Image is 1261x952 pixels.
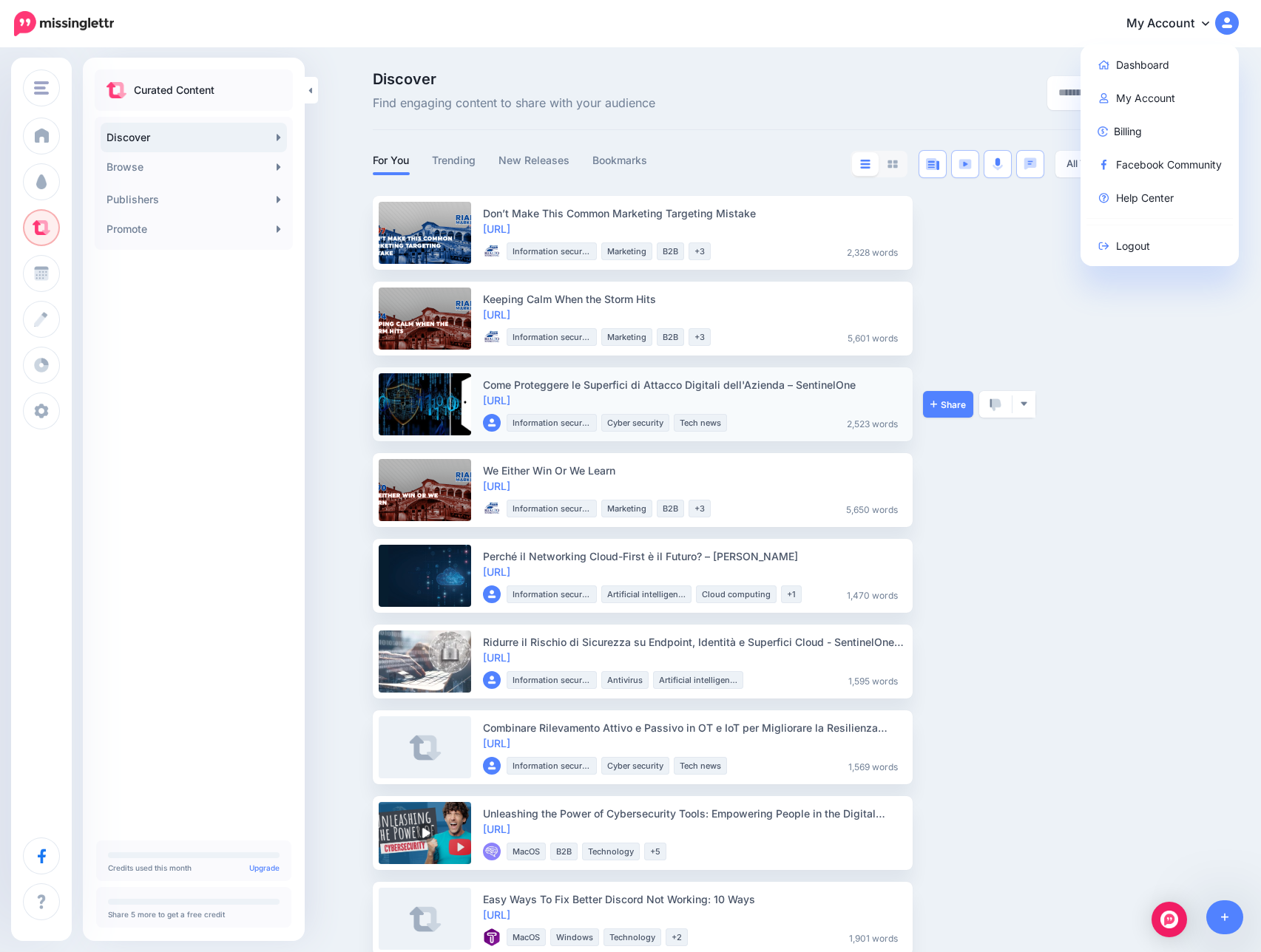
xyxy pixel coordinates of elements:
[926,158,939,170] img: article-blue.png
[101,214,287,244] a: Promote
[507,328,597,346] li: Information security (Infosec)
[601,328,652,346] li: Marketing
[601,414,669,432] li: Cyber security
[1086,117,1234,146] a: Billing
[1086,231,1234,260] a: Logout
[134,81,214,99] p: Curated Content
[550,928,599,946] li: Windows
[1024,157,1037,170] img: chat-square-blue.png
[483,928,501,946] img: 4NC2P1C2SAWTKAMD0TRIW8S1B1OOEX4U_thumb.png
[483,757,501,775] img: user_default_image.png
[1112,6,1239,42] a: My Account
[483,634,904,650] div: Ridurre il Rischio di Sicurezza su Endpoint, Identità e Superfici Cloud - SentinelOne | Parte 2
[373,72,655,86] span: Discover
[1055,151,1163,177] button: All Topics
[483,328,501,346] img: 74400927_2541562552624184_6518002996444397568_n-bsa92563_thumb.png
[483,806,904,821] div: Unleashing the Power of Cybersecurity Tools: Empowering People in the Digital Realm!
[483,843,501,860] img: BGSZ3925K1Q1PYXVSUYTN4SX54LTNS80_thumb.jpg
[657,500,684,517] li: B2B
[483,291,904,307] div: Keeping Calm When the Storm Hits
[483,394,510,407] a: [URL]
[1086,84,1234,112] a: My Account
[483,737,510,749] a: [URL]
[842,671,904,689] li: 1,595 words
[101,123,287,152] a: Discover
[1086,150,1234,179] a: Facebook Community
[483,500,501,517] img: 74400927_2541562552624184_6518002996444397568_n-bsa92563_thumb.png
[841,242,904,260] li: 2,328 words
[842,757,904,775] li: 1,569 words
[1086,50,1234,79] a: Dashboard
[507,414,597,432] li: Information security (Infosec)
[689,500,711,517] li: +3
[14,11,114,36] img: Missinglettr
[483,480,510,492] a: [URL]
[930,400,966,409] span: Share
[507,500,597,517] li: Information security (Infosec)
[582,843,640,860] li: Technology
[483,908,510,921] a: [URL]
[483,205,904,221] div: Don’t Make This Common Marketing Targeting Mistake
[507,843,546,860] li: MacOS
[507,928,546,946] li: MacOS
[1066,157,1145,171] div: All Topics
[604,928,661,946] li: Technology
[432,152,476,169] a: Trending
[653,671,743,689] li: Artificial intelligence
[483,720,904,735] div: Combinare Rilevamento Attivo e Passivo in OT e IoT per Migliorare la Resilienza Informatica - Noz...
[483,242,501,260] img: 74400927_2541562552624184_6518002996444397568_n-bsa92563_thumb.png
[781,585,802,603] li: +1
[483,463,904,478] div: We Either Win Or We Learn
[107,82,126,98] img: curate.png
[990,398,1001,412] img: thumbs-down-grey.png
[507,671,597,689] li: Information security (Infosec)
[666,928,688,946] li: +2
[993,157,1003,171] img: microphone.png
[1086,183,1234,212] a: Help Center
[483,565,510,578] a: [URL]
[841,414,904,432] li: 2,523 words
[1098,126,1108,137] img: revenue-blue.png
[644,843,666,860] li: +5
[507,242,597,260] li: Information security (Infosec)
[483,377,904,392] div: Come Proteggere le Superfici di Attacco Digitali dell'Azienda – SentinelOne
[689,242,711,260] li: +3
[657,242,684,260] li: B2B
[1020,400,1028,408] img: arrow-down-grey.png
[373,152,410,169] a: For You
[601,585,692,603] li: Artificial intelligence
[1152,902,1187,937] div: Open Intercom Messenger
[483,414,501,432] img: user_default_image.png
[507,585,597,603] li: Information security (Infosec)
[483,222,510,235] a: [URL]
[483,671,501,689] img: user_default_image.png
[657,328,684,346] li: B2B
[483,891,904,907] div: Easy Ways To Fix Better Discord Not Working: 10 Ways
[601,671,649,689] li: Antivirus
[373,94,655,113] span: Find engaging content to share with your audience
[483,651,510,664] a: [URL]
[842,328,904,346] li: 5,601 words
[507,757,597,775] li: Information security (Infosec)
[860,160,870,169] img: list-blue.png
[689,328,711,346] li: +3
[483,823,510,835] a: [URL]
[1081,44,1240,266] div: My Account
[674,757,727,775] li: Tech news
[101,185,287,214] a: Publishers
[601,500,652,517] li: Marketing
[483,308,510,321] a: [URL]
[601,757,669,775] li: Cyber security
[550,843,578,860] li: B2B
[483,548,904,564] div: Perché il Networking Cloud-First è il Futuro? – [PERSON_NAME]
[34,81,49,95] img: menu.png
[483,585,501,603] img: user_default_image.png
[498,152,570,169] a: New Releases
[592,152,648,169] a: Bookmarks
[888,160,898,169] img: grid-grey.png
[843,928,904,946] li: 1,901 words
[101,152,287,182] a: Browse
[601,242,652,260] li: Marketing
[840,500,904,517] li: 5,650 words
[959,159,972,169] img: video-blue.png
